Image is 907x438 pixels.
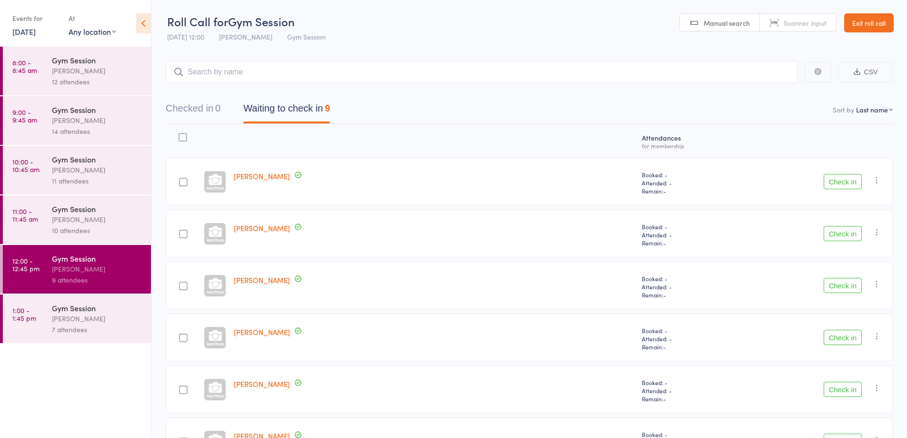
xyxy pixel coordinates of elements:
[228,13,295,29] span: Gym Session
[52,324,143,335] div: 7 attendees
[234,171,290,181] a: [PERSON_NAME]
[3,195,151,244] a: 11:00 -11:45 amGym Session[PERSON_NAME]10 attendees
[243,98,330,123] button: Waiting to check in9
[52,204,143,214] div: Gym Session
[642,171,738,179] span: Booked: -
[166,98,220,123] button: Checked in0
[52,175,143,186] div: 11 attendees
[12,306,36,322] time: 1:00 - 1:45 pm
[833,105,854,114] label: Sort by
[824,226,862,241] button: Check in
[12,207,38,223] time: 11:00 - 11:45 am
[52,275,143,285] div: 9 attendees
[663,343,666,351] span: -
[642,387,738,395] span: Attended: -
[12,26,36,37] a: [DATE]
[3,146,151,194] a: 10:00 -10:45 amGym Session[PERSON_NAME]11 attendees
[642,187,738,195] span: Remain:
[287,32,326,41] span: Gym Session
[12,108,37,123] time: 9:00 - 9:45 am
[234,379,290,389] a: [PERSON_NAME]
[642,283,738,291] span: Attended: -
[838,62,893,82] button: CSV
[52,225,143,236] div: 10 attendees
[167,13,228,29] span: Roll Call for
[663,239,666,247] span: -
[642,335,738,343] span: Attended: -
[642,231,738,239] span: Attended: -
[3,245,151,294] a: 12:00 -12:45 pmGym Session[PERSON_NAME]9 attendees
[3,47,151,95] a: 8:00 -8:45 amGym Session[PERSON_NAME]12 attendees
[784,18,827,28] span: Scanner input
[642,179,738,187] span: Attended: -
[12,158,40,173] time: 10:00 - 10:45 am
[824,278,862,293] button: Check in
[642,326,738,335] span: Booked: -
[52,65,143,76] div: [PERSON_NAME]
[663,395,666,403] span: -
[52,154,143,164] div: Gym Session
[642,378,738,387] span: Booked: -
[12,59,37,74] time: 8:00 - 8:45 am
[52,214,143,225] div: [PERSON_NAME]
[704,18,750,28] span: Manual search
[52,115,143,126] div: [PERSON_NAME]
[663,291,666,299] span: -
[642,395,738,403] span: Remain:
[12,10,59,26] div: Events for
[219,32,272,41] span: [PERSON_NAME]
[52,303,143,313] div: Gym Session
[234,223,290,233] a: [PERSON_NAME]
[3,295,151,343] a: 1:00 -1:45 pmGym Session[PERSON_NAME]7 attendees
[663,187,666,195] span: -
[856,105,888,114] div: Last name
[325,103,330,113] div: 9
[638,128,741,153] div: Atten­dances
[52,104,143,115] div: Gym Session
[234,327,290,337] a: [PERSON_NAME]
[69,26,116,37] div: Any location
[52,253,143,264] div: Gym Session
[642,143,738,149] div: for membership
[52,126,143,137] div: 14 attendees
[642,291,738,299] span: Remain:
[12,257,40,272] time: 12:00 - 12:45 pm
[642,343,738,351] span: Remain:
[52,164,143,175] div: [PERSON_NAME]
[52,55,143,65] div: Gym Session
[167,32,204,41] span: [DATE] 12:00
[52,264,143,275] div: [PERSON_NAME]
[166,61,797,83] input: Search by name
[844,13,894,32] a: Exit roll call
[234,275,290,285] a: [PERSON_NAME]
[215,103,220,113] div: 0
[52,313,143,324] div: [PERSON_NAME]
[642,239,738,247] span: Remain:
[642,275,738,283] span: Booked: -
[642,223,738,231] span: Booked: -
[52,76,143,87] div: 12 attendees
[3,96,151,145] a: 9:00 -9:45 amGym Session[PERSON_NAME]14 attendees
[824,382,862,397] button: Check in
[824,174,862,189] button: Check in
[824,330,862,345] button: Check in
[69,10,116,26] div: At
